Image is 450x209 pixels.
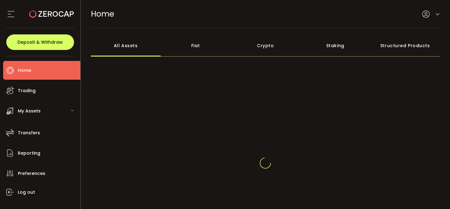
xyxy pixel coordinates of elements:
[18,188,35,197] span: Log out
[370,35,440,57] div: Structured Products
[18,169,45,178] span: Preferences
[91,8,114,19] span: Home
[300,35,370,57] div: Staking
[18,149,40,158] span: Reporting
[18,86,36,95] span: Trading
[91,35,161,57] div: All Assets
[17,40,63,44] span: Deposit & Withdraw
[18,107,41,116] span: My Assets
[231,35,301,57] div: Crypto
[18,128,40,137] span: Transfers
[161,35,231,57] div: Fiat
[6,34,74,50] button: Deposit & Withdraw
[18,66,31,75] span: Home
